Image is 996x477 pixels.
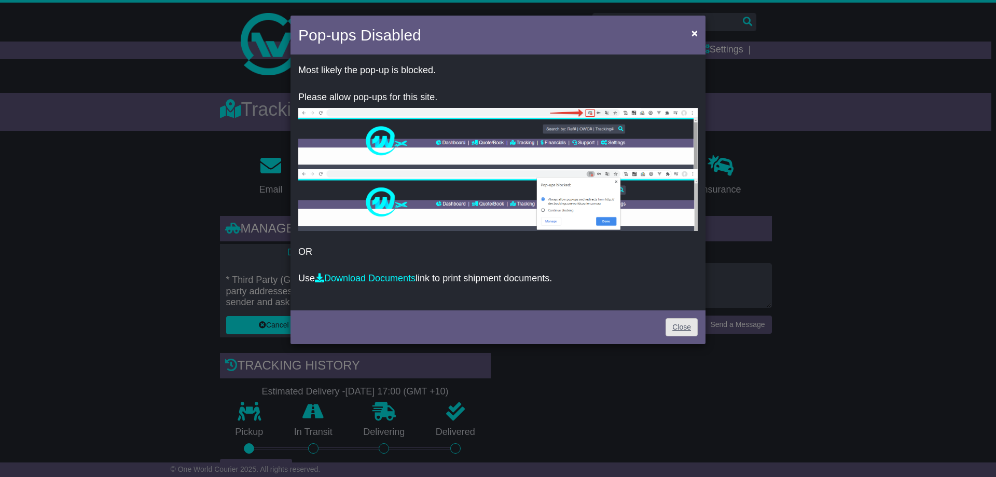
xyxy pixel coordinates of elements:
[686,22,703,44] button: Close
[315,273,416,283] a: Download Documents
[298,23,421,47] h4: Pop-ups Disabled
[298,108,698,169] img: allow-popup-1.png
[691,27,698,39] span: ×
[290,57,706,308] div: OR
[298,273,698,284] p: Use link to print shipment documents.
[298,169,698,231] img: allow-popup-2.png
[666,318,698,336] a: Close
[298,65,698,76] p: Most likely the pop-up is blocked.
[298,92,698,103] p: Please allow pop-ups for this site.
